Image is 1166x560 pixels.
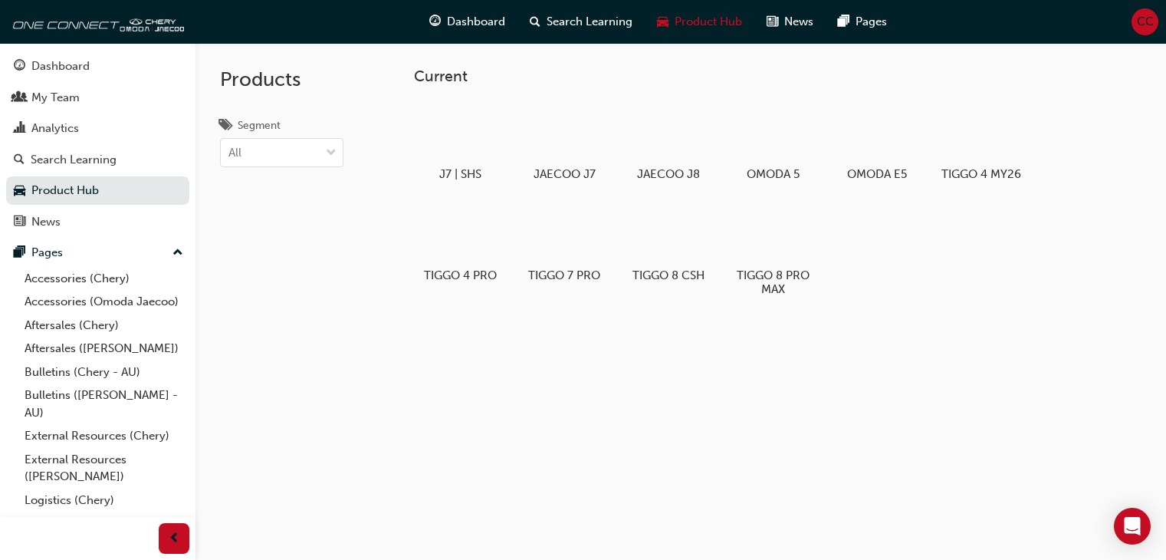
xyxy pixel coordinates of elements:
[518,97,610,186] a: JAECOO J7
[547,13,632,31] span: Search Learning
[622,97,714,186] a: JAECOO J8
[6,84,189,112] a: My Team
[6,52,189,81] a: Dashboard
[414,68,1141,85] h3: Current
[530,12,540,31] span: search-icon
[727,97,819,186] a: OMODA 5
[417,6,517,38] a: guage-iconDashboard
[420,268,501,282] h5: TIGGO 4 PRO
[6,146,189,174] a: Search Learning
[524,268,605,282] h5: TIGGO 7 PRO
[784,13,813,31] span: News
[935,97,1027,186] a: TIGGO 4 MY26
[1137,13,1154,31] span: CC
[1114,508,1151,545] div: Open Intercom Messenger
[220,68,343,92] h2: Products
[238,118,281,133] div: Segment
[31,213,61,231] div: News
[18,384,189,424] a: Bulletins ([PERSON_NAME] - AU)
[31,120,79,137] div: Analytics
[622,199,714,288] a: TIGGO 8 CSH
[645,6,754,38] a: car-iconProduct Hub
[18,361,189,384] a: Bulletins (Chery - AU)
[6,49,189,239] button: DashboardMy TeamAnalyticsSearch LearningProduct HubNews
[524,167,605,181] h5: JAECOO J7
[172,243,183,263] span: up-icon
[767,12,778,31] span: news-icon
[1132,8,1158,35] button: CC
[326,143,337,163] span: down-icon
[856,13,887,31] span: Pages
[6,208,189,236] a: News
[941,167,1022,181] h5: TIGGO 4 MY26
[838,12,849,31] span: pages-icon
[6,239,189,267] button: Pages
[837,167,918,181] h5: OMODA E5
[18,424,189,448] a: External Resources (Chery)
[169,529,180,548] span: prev-icon
[18,448,189,489] a: External Resources ([PERSON_NAME])
[657,12,668,31] span: car-icon
[517,6,645,38] a: search-iconSearch Learning
[414,97,506,186] a: J7 | SHS
[629,268,709,282] h5: TIGGO 8 CSH
[14,184,25,198] span: car-icon
[6,114,189,143] a: Analytics
[8,6,184,37] img: oneconnect
[18,337,189,361] a: Aftersales ([PERSON_NAME])
[18,512,189,535] a: Marketing (Chery)
[6,176,189,205] a: Product Hub
[14,91,25,105] span: people-icon
[31,244,63,262] div: Pages
[14,60,25,74] span: guage-icon
[429,12,441,31] span: guage-icon
[31,58,90,75] div: Dashboard
[675,13,742,31] span: Product Hub
[18,267,189,291] a: Accessories (Chery)
[18,489,189,512] a: Logistics (Chery)
[228,144,241,162] div: All
[414,199,506,288] a: TIGGO 4 PRO
[420,167,501,181] h5: J7 | SHS
[733,167,813,181] h5: OMODA 5
[727,199,819,301] a: TIGGO 8 PRO MAX
[31,89,80,107] div: My Team
[14,153,25,167] span: search-icon
[733,268,813,296] h5: TIGGO 8 PRO MAX
[220,120,232,133] span: tags-icon
[447,13,505,31] span: Dashboard
[831,97,923,186] a: OMODA E5
[14,246,25,260] span: pages-icon
[18,290,189,314] a: Accessories (Omoda Jaecoo)
[14,122,25,136] span: chart-icon
[754,6,826,38] a: news-iconNews
[14,216,25,229] span: news-icon
[826,6,899,38] a: pages-iconPages
[18,314,189,338] a: Aftersales (Chery)
[518,199,610,288] a: TIGGO 7 PRO
[629,167,709,181] h5: JAECOO J8
[31,151,117,169] div: Search Learning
